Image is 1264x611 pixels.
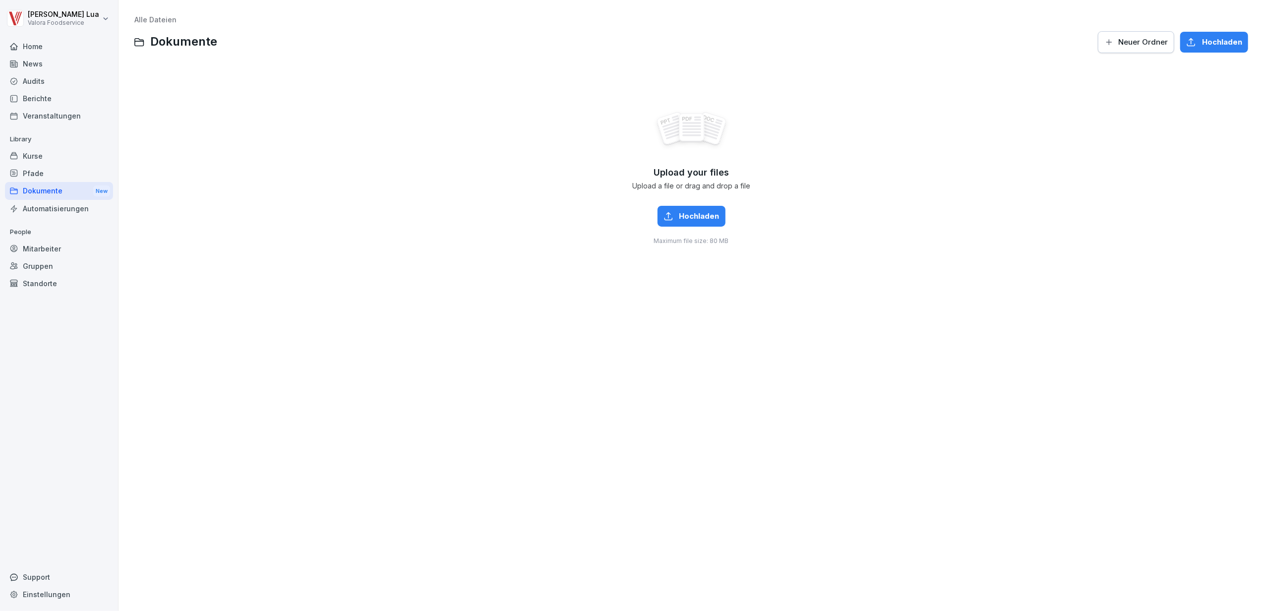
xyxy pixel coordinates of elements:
[1118,37,1168,48] span: Neuer Ordner
[5,182,113,200] div: Dokumente
[658,206,725,227] button: Hochladen
[679,211,720,222] span: Hochladen
[5,165,113,182] a: Pfade
[5,182,113,200] a: DokumenteNew
[5,72,113,90] a: Audits
[654,167,729,178] span: Upload your files
[5,200,113,217] a: Automatisierungen
[1202,37,1242,48] span: Hochladen
[5,131,113,147] p: Library
[5,224,113,240] p: People
[5,90,113,107] a: Berichte
[5,38,113,55] a: Home
[5,275,113,292] a: Standorte
[1180,32,1248,53] button: Hochladen
[5,55,113,72] a: News
[1098,31,1174,53] button: Neuer Ordner
[5,586,113,603] a: Einstellungen
[28,19,99,26] p: Valora Foodservice
[5,568,113,586] div: Support
[93,185,110,197] div: New
[5,107,113,124] a: Veranstaltungen
[5,147,113,165] a: Kurse
[134,15,177,24] a: Alle Dateien
[654,237,729,245] span: Maximum file size: 80 MB
[28,10,99,19] p: [PERSON_NAME] Lua
[632,182,750,190] span: Upload a file or drag and drop a file
[150,35,217,49] span: Dokumente
[5,257,113,275] a: Gruppen
[5,240,113,257] a: Mitarbeiter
